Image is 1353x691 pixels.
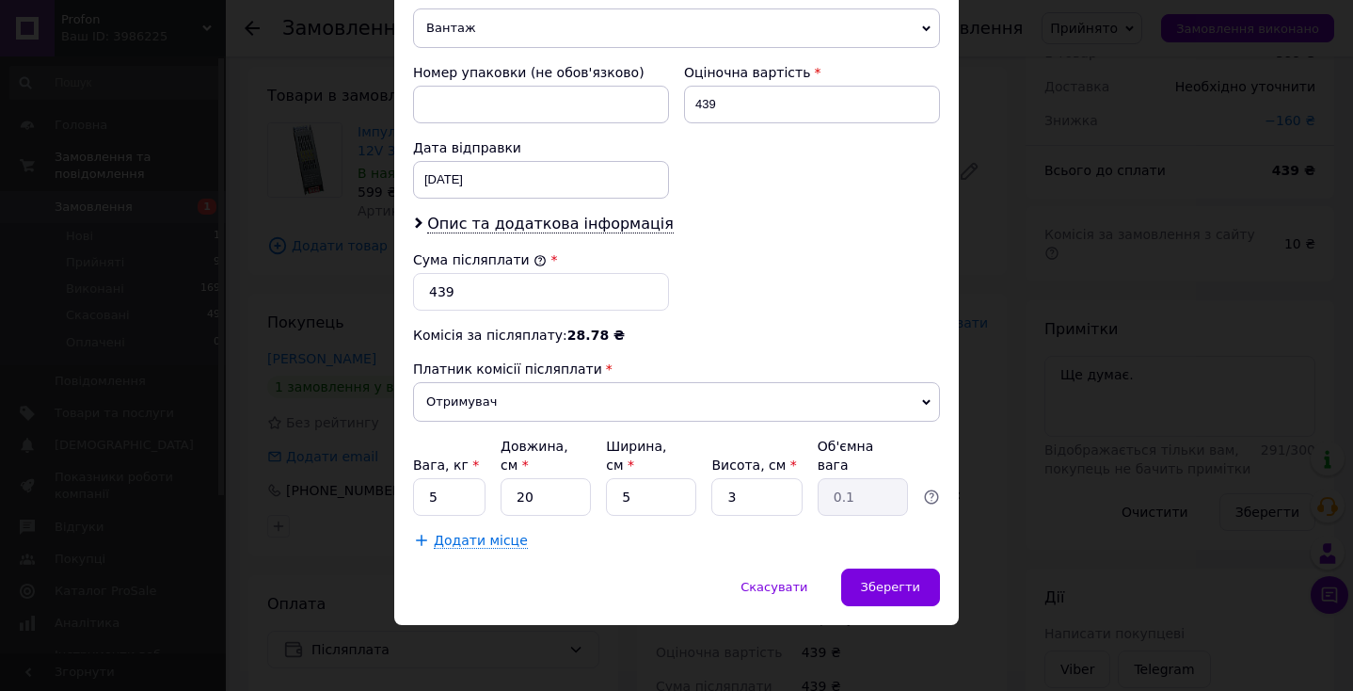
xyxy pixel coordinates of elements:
span: Отримувач [413,382,940,422]
label: Сума післяплати [413,252,547,267]
div: Дата відправки [413,138,669,157]
span: Платник комісії післяплати [413,362,602,377]
label: Довжина, см [501,439,568,473]
span: Додати місце [434,533,528,549]
label: Висота, см [711,458,796,473]
div: Комісія за післяплату: [413,326,940,345]
span: 28.78 ₴ [567,328,625,343]
span: Зберегти [861,580,920,594]
div: Номер упаковки (не обов'язково) [413,63,669,82]
div: Оціночна вартість [684,63,940,82]
span: Скасувати [740,580,807,594]
div: Об'ємна вага [818,437,908,474]
label: Ширина, см [606,439,666,473]
label: Вага, кг [413,458,479,473]
span: Вантаж [413,8,940,48]
span: Опис та додаткова інформація [427,215,674,233]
